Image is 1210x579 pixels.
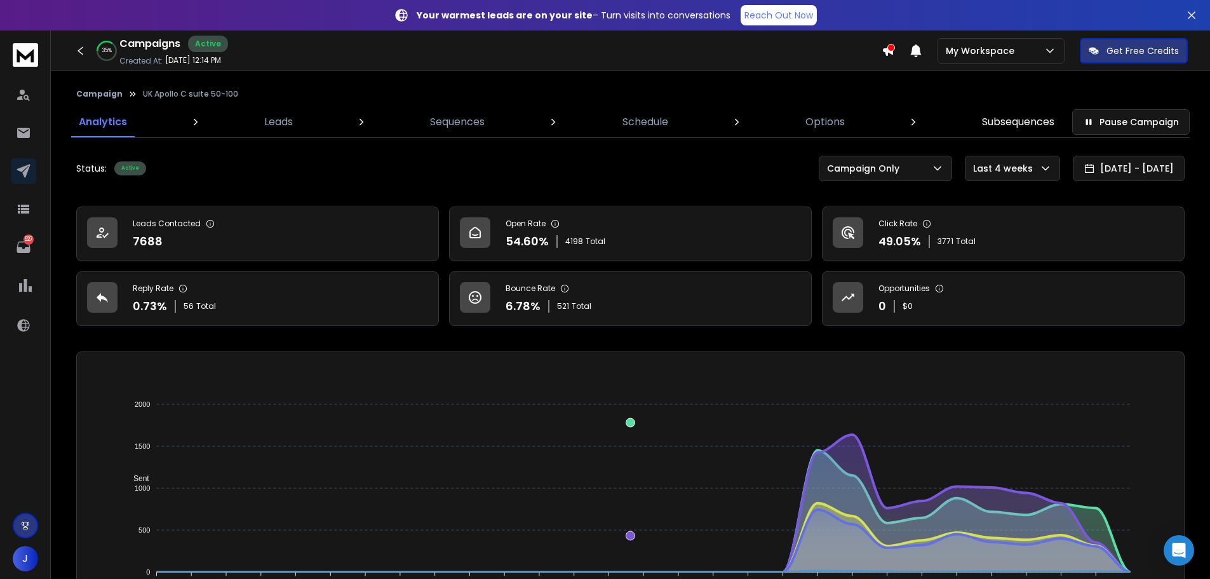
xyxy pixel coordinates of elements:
span: 4198 [565,236,583,247]
button: Pause Campaign [1072,109,1190,135]
p: UK Apollo C suite 50-100 [143,89,238,99]
p: Reply Rate [133,283,173,294]
button: Get Free Credits [1080,38,1188,64]
span: Sent [124,474,149,483]
p: Schedule [622,114,668,130]
tspan: 0 [146,568,150,576]
p: Open Rate [506,219,546,229]
span: Total [572,301,591,311]
p: Status: [76,162,107,175]
a: Leads Contacted7688 [76,207,439,261]
tspan: 2000 [135,400,150,408]
p: Leads [264,114,293,130]
p: Analytics [79,114,127,130]
span: 521 [557,301,569,311]
button: [DATE] - [DATE] [1073,156,1185,181]
p: Opportunities [878,283,930,294]
p: Last 4 weeks [973,162,1038,175]
p: 527 [24,235,34,245]
div: Open Intercom Messenger [1164,535,1194,566]
a: Subsequences [974,107,1062,137]
a: Options [798,107,852,137]
h1: Campaigns [119,36,180,51]
a: Opportunities0$0 [822,271,1185,326]
a: Bounce Rate6.78%521Total [449,271,812,326]
span: Total [196,301,216,311]
p: Click Rate [878,219,917,229]
p: 6.78 % [506,297,541,315]
tspan: 500 [138,526,150,534]
p: Bounce Rate [506,283,555,294]
p: Leads Contacted [133,219,201,229]
p: – Turn visits into conversations [417,9,730,22]
p: Created At: [119,56,163,66]
button: J [13,546,38,571]
a: Analytics [71,107,135,137]
a: Schedule [615,107,676,137]
div: Active [114,161,146,175]
p: Get Free Credits [1106,44,1179,57]
p: Options [805,114,845,130]
p: Reach Out Now [744,9,813,22]
a: Leads [257,107,300,137]
a: Sequences [422,107,492,137]
p: 7688 [133,233,163,250]
img: logo [13,43,38,67]
p: My Workspace [946,44,1019,57]
p: 35 % [102,47,112,55]
p: Campaign Only [827,162,904,175]
span: 3771 [938,236,953,247]
a: Open Rate54.60%4198Total [449,207,812,261]
p: Sequences [430,114,485,130]
span: Total [956,236,976,247]
a: Reach Out Now [741,5,817,25]
div: Active [188,36,228,52]
button: Campaign [76,89,123,99]
span: Total [586,236,605,247]
p: 54.60 % [506,233,549,250]
a: Reply Rate0.73%56Total [76,271,439,326]
tspan: 1000 [135,484,150,492]
a: Click Rate49.05%3771Total [822,207,1185,261]
p: Subsequences [982,114,1054,130]
strong: Your warmest leads are on your site [417,9,593,22]
span: 56 [184,301,194,311]
p: 0 [878,297,886,315]
p: 0.73 % [133,297,167,315]
p: [DATE] 12:14 PM [165,55,221,65]
p: $ 0 [903,301,913,311]
p: 49.05 % [878,233,921,250]
a: 527 [11,235,36,260]
tspan: 1500 [135,442,150,450]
